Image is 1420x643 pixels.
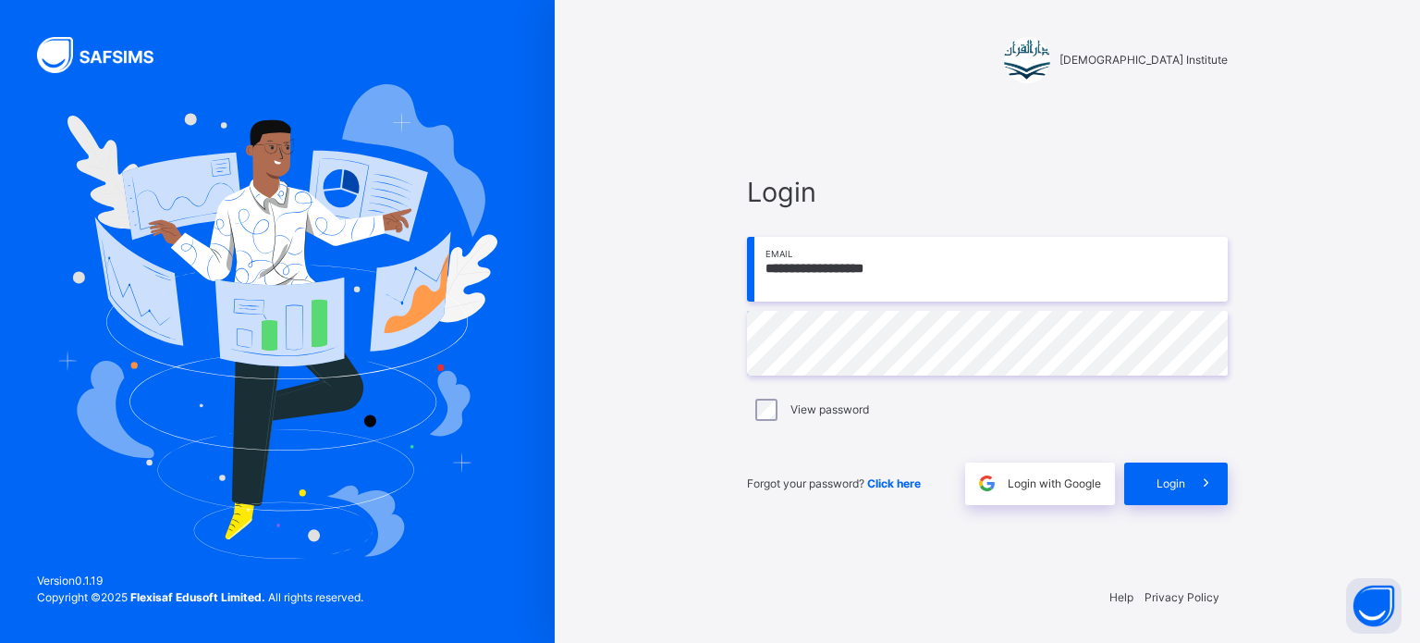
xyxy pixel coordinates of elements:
[37,590,363,604] span: Copyright © 2025 All rights reserved.
[37,573,363,589] span: Version 0.1.19
[1157,476,1185,492] span: Login
[57,84,497,558] img: Hero Image
[1059,52,1228,68] span: [DEMOGRAPHIC_DATA] Institute
[747,172,1228,212] span: Login
[747,476,921,490] span: Forgot your password?
[976,473,998,494] img: google.396cfc9801f0270233282035f929180a.svg
[1346,578,1402,634] button: Open asap
[37,37,176,73] img: SAFSIMS Logo
[1145,590,1219,604] a: Privacy Policy
[1008,476,1101,492] span: Login with Google
[790,402,869,418] label: View password
[130,590,265,604] strong: Flexisaf Edusoft Limited.
[1109,590,1133,604] a: Help
[867,476,921,490] a: Click here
